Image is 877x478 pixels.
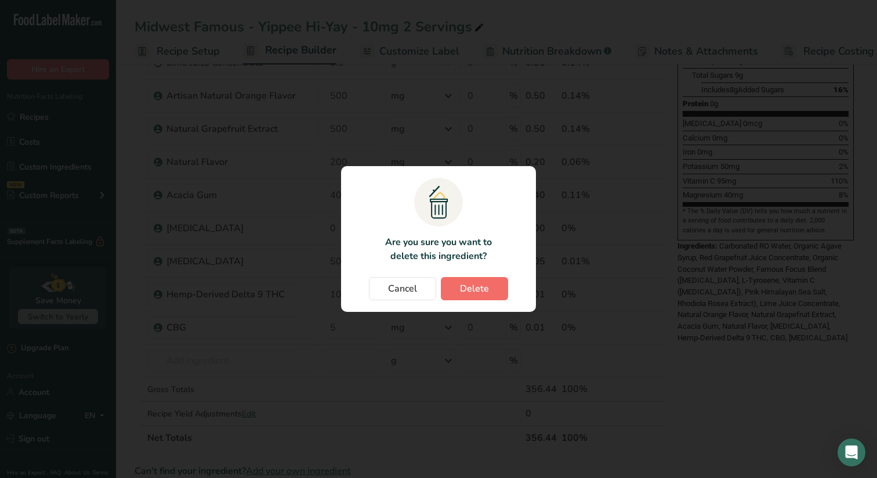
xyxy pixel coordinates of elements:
button: Delete [441,277,508,300]
span: Cancel [388,282,417,296]
div: Open Intercom Messenger [838,439,865,466]
button: Cancel [369,277,436,300]
p: Are you sure you want to delete this ingredient? [378,235,498,263]
span: Delete [460,282,489,296]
